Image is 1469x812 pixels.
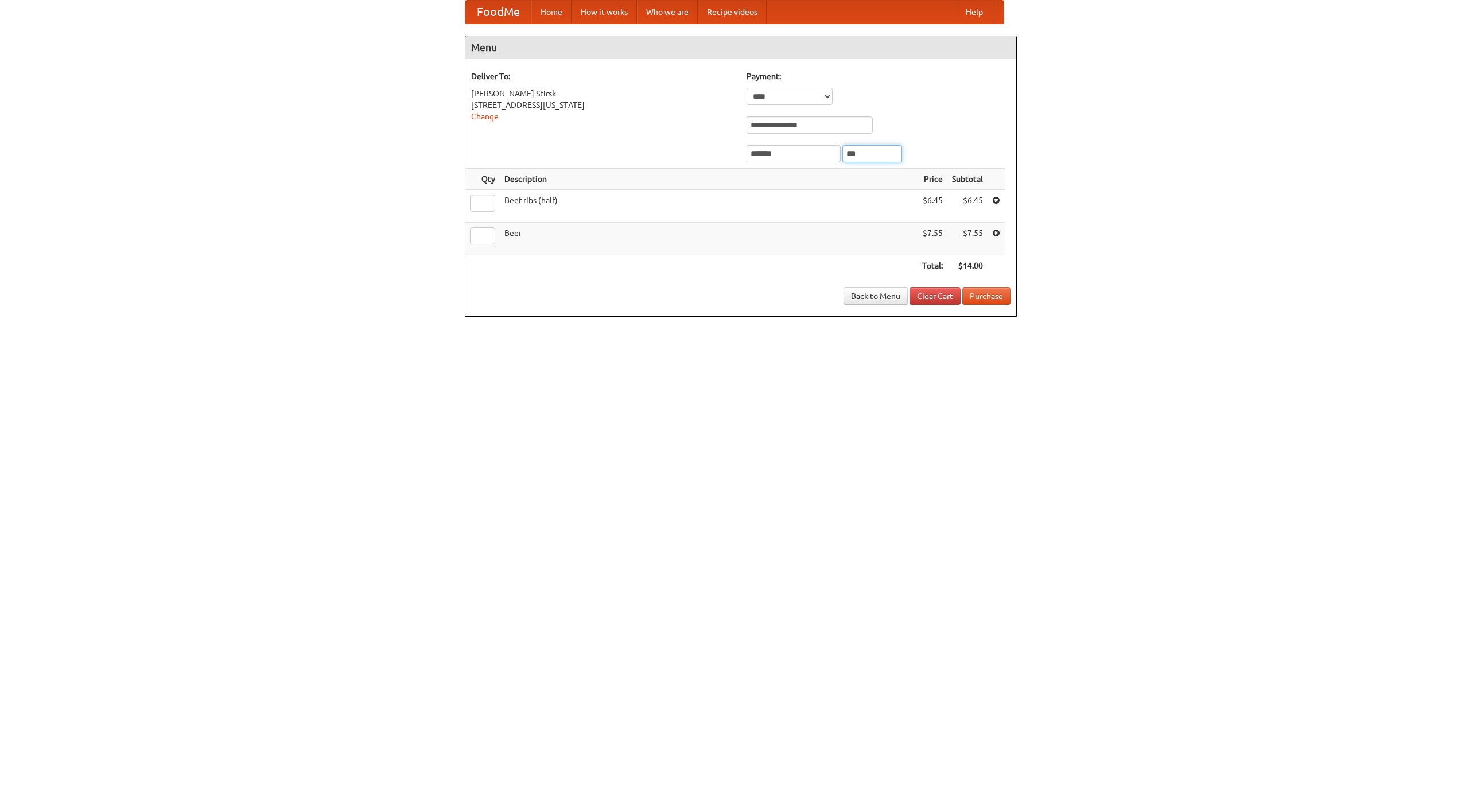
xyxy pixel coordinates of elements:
[471,88,735,99] div: [PERSON_NAME] Stirsk
[471,99,735,111] div: [STREET_ADDRESS][US_STATE]
[957,1,992,24] a: Help
[918,169,947,190] th: Price
[918,190,947,223] td: $6.45
[947,223,988,255] td: $7.55
[918,223,947,255] td: $7.55
[465,36,1016,59] h4: Menu
[698,1,767,24] a: Recipe videos
[910,287,961,305] a: Clear Cart
[471,71,735,82] h5: Deliver To:
[471,112,499,121] a: Change
[947,190,988,223] td: $6.45
[844,287,908,305] a: Back to Menu
[947,255,988,277] th: $14.00
[572,1,637,24] a: How it works
[531,1,572,24] a: Home
[962,287,1011,305] button: Purchase
[918,255,947,277] th: Total:
[637,1,698,24] a: Who we are
[465,169,500,190] th: Qty
[500,190,918,223] td: Beef ribs (half)
[747,71,1011,82] h5: Payment:
[500,169,918,190] th: Description
[500,223,918,255] td: Beer
[947,169,988,190] th: Subtotal
[465,1,531,24] a: FoodMe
